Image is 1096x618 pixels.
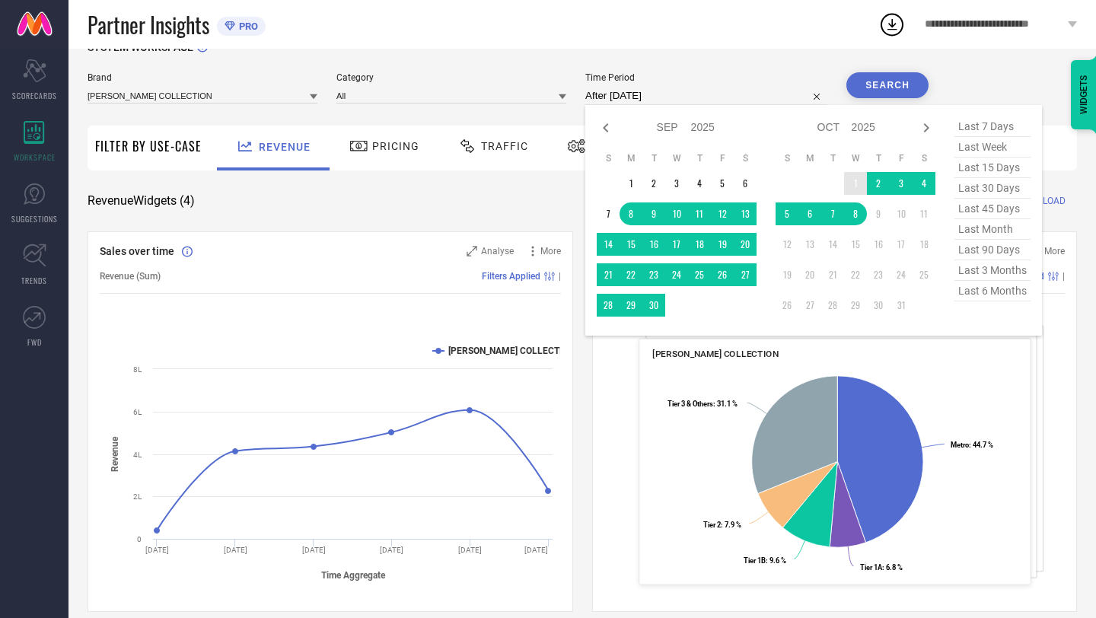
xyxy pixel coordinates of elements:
th: Tuesday [642,152,665,164]
tspan: Time Aggregate [321,570,386,581]
span: Filter By Use-Case [95,137,202,155]
span: last 45 days [954,199,1031,219]
text: : 9.6 % [744,556,786,565]
tspan: Revenue [110,435,120,471]
td: Thu Oct 09 2025 [867,202,890,225]
td: Sun Sep 14 2025 [597,233,620,256]
text: [PERSON_NAME] COLLECTION [448,346,575,356]
th: Saturday [734,152,757,164]
td: Sat Oct 04 2025 [913,172,935,195]
text: [DATE] [524,546,548,554]
tspan: Tier 2 [703,521,720,529]
span: Brand [88,72,317,83]
text: 6L [133,408,142,416]
text: : 44.7 % [951,441,993,449]
span: SCORECARDS [12,90,57,101]
text: 0 [137,535,142,543]
text: [DATE] [145,546,169,554]
td: Fri Oct 10 2025 [890,202,913,225]
td: Fri Sep 26 2025 [711,263,734,286]
span: FWD [27,336,42,348]
td: Wed Oct 15 2025 [844,233,867,256]
td: Tue Sep 02 2025 [642,172,665,195]
td: Mon Oct 06 2025 [798,202,821,225]
td: Fri Oct 24 2025 [890,263,913,286]
td: Thu Sep 11 2025 [688,202,711,225]
span: last 7 days [954,116,1031,137]
span: | [1063,271,1065,282]
button: Search [846,72,929,98]
text: : 7.9 % [703,521,741,529]
td: Sat Sep 20 2025 [734,233,757,256]
td: Fri Sep 12 2025 [711,202,734,225]
span: [PERSON_NAME] COLLECTION [652,349,779,359]
span: TRENDS [21,275,47,286]
tspan: Tier 1A [860,563,883,572]
th: Tuesday [821,152,844,164]
span: Revenue [259,141,311,153]
text: : 6.8 % [860,563,903,572]
span: Traffic [481,140,528,152]
td: Mon Oct 20 2025 [798,263,821,286]
th: Thursday [688,152,711,164]
span: SUGGESTIONS [11,213,58,225]
td: Thu Oct 16 2025 [867,233,890,256]
td: Mon Sep 08 2025 [620,202,642,225]
td: Fri Sep 05 2025 [711,172,734,195]
span: Sales over time [100,245,174,257]
tspan: Tier 3 & Others [667,400,712,408]
span: Pricing [372,140,419,152]
svg: Zoom [467,246,477,256]
td: Tue Sep 30 2025 [642,294,665,317]
span: PRO [235,21,258,32]
text: [DATE] [224,546,247,554]
td: Sat Oct 18 2025 [913,233,935,256]
td: Fri Oct 03 2025 [890,172,913,195]
th: Wednesday [665,152,688,164]
th: Sunday [597,152,620,164]
span: last 6 months [954,281,1031,301]
th: Wednesday [844,152,867,164]
span: | [559,271,561,282]
td: Tue Oct 14 2025 [821,233,844,256]
td: Wed Sep 03 2025 [665,172,688,195]
span: last week [954,137,1031,158]
td: Sun Oct 26 2025 [776,294,798,317]
td: Thu Oct 30 2025 [867,294,890,317]
text: 2L [133,492,142,501]
td: Tue Oct 07 2025 [821,202,844,225]
span: More [1044,246,1065,256]
th: Saturday [913,152,935,164]
td: Wed Oct 22 2025 [844,263,867,286]
span: Filters Applied [482,271,540,282]
span: Category [336,72,566,83]
td: Sun Oct 19 2025 [776,263,798,286]
td: Thu Oct 23 2025 [867,263,890,286]
td: Sat Sep 27 2025 [734,263,757,286]
td: Fri Oct 17 2025 [890,233,913,256]
td: Mon Sep 29 2025 [620,294,642,317]
text: 8L [133,365,142,374]
th: Sunday [776,152,798,164]
td: Mon Oct 27 2025 [798,294,821,317]
th: Friday [890,152,913,164]
td: Mon Sep 15 2025 [620,233,642,256]
td: Sun Sep 21 2025 [597,263,620,286]
text: [DATE] [458,546,482,554]
td: Mon Sep 01 2025 [620,172,642,195]
td: Wed Sep 24 2025 [665,263,688,286]
td: Thu Sep 25 2025 [688,263,711,286]
div: Open download list [878,11,906,38]
input: Select time period [585,87,827,105]
span: last 90 days [954,240,1031,260]
td: Sat Oct 25 2025 [913,263,935,286]
div: Previous month [597,119,615,137]
td: Tue Oct 28 2025 [821,294,844,317]
span: Revenue (Sum) [100,271,161,282]
text: : 31.1 % [667,400,737,408]
td: Tue Sep 16 2025 [642,233,665,256]
td: Sat Sep 13 2025 [734,202,757,225]
span: Revenue Widgets ( 4 ) [88,193,195,209]
td: Sun Oct 05 2025 [776,202,798,225]
td: Mon Sep 22 2025 [620,263,642,286]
